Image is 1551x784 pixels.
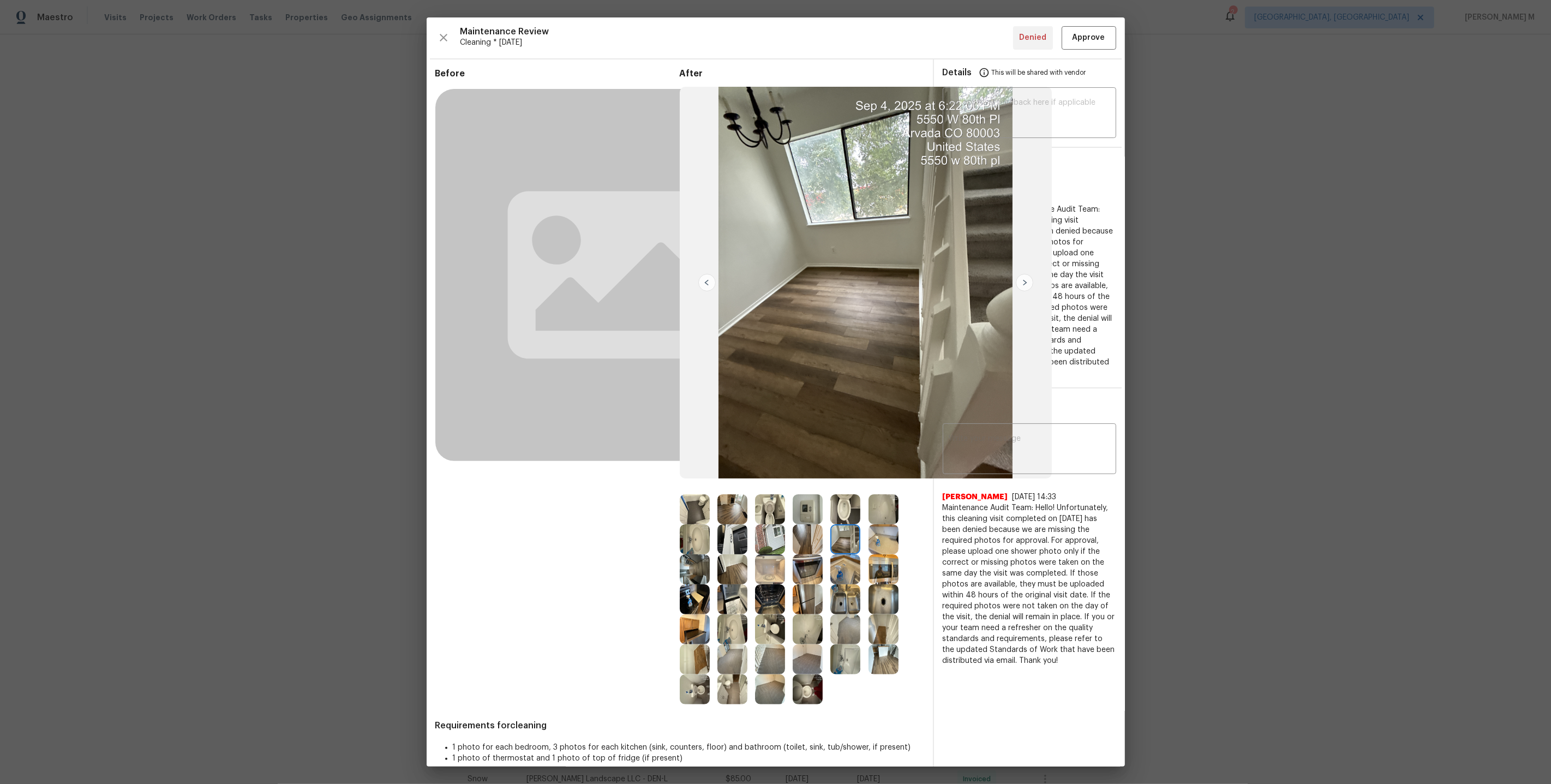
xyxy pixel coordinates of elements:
[435,720,924,731] span: Requirements for cleaning
[992,59,1086,86] span: This will be shared with vendor
[698,274,716,291] img: left-chevron-button-url
[943,59,972,86] span: Details
[943,502,1116,666] span: Maintenance Audit Team: Hello! Unfortunately, this cleaning visit completed on [DATE] has been de...
[435,68,680,79] span: Before
[1073,31,1105,45] span: Approve
[1016,274,1033,291] img: right-chevron-button-url
[1062,26,1116,50] button: Approve
[453,742,924,753] li: 1 photo for each bedroom, 3 photos for each kitchen (sink, counters, floor) and bathroom (toilet,...
[460,26,1013,37] span: Maintenance Review
[460,37,1013,48] span: Cleaning * [DATE]
[943,492,1008,502] span: [PERSON_NAME]
[1013,493,1057,501] span: [DATE] 14:33
[680,68,924,79] span: After
[453,753,924,764] li: 1 photo of thermostat and 1 photo of top of fridge (if present)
